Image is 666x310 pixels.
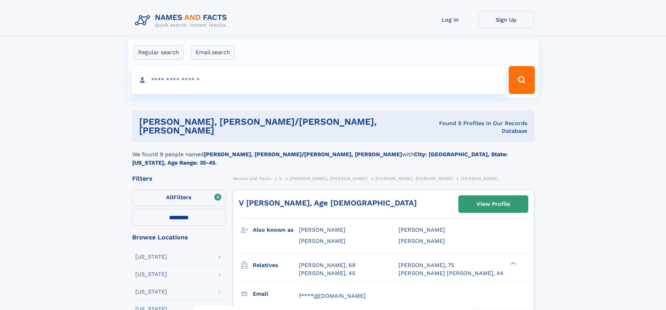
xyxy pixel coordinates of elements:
span: [PERSON_NAME] [299,238,345,244]
span: [PERSON_NAME] [399,226,445,233]
span: [PERSON_NAME] [399,238,445,244]
b: [PERSON_NAME], [PERSON_NAME]/[PERSON_NAME], [PERSON_NAME] [204,151,402,158]
a: Names and Facts [233,174,271,183]
div: [US_STATE] [135,272,167,277]
a: [PERSON_NAME], [PERSON_NAME] [290,174,367,183]
a: View Profile [459,196,528,212]
a: Log In [422,11,478,28]
button: Search Button [509,66,535,94]
span: V [279,176,282,181]
a: [PERSON_NAME], 75 [399,261,454,269]
input: search input [131,66,506,94]
div: Filters [132,175,226,182]
span: [PERSON_NAME], [PERSON_NAME] [375,176,453,181]
b: City: [GEOGRAPHIC_DATA], State: [US_STATE], Age Range: 35-45 [132,151,508,166]
a: V [279,174,282,183]
img: Logo Names and Facts [132,11,233,30]
span: [PERSON_NAME] [299,226,345,233]
div: ❯ [508,261,517,266]
div: [US_STATE] [135,254,167,260]
label: Filters [132,189,226,206]
div: View Profile [477,196,510,212]
span: [PERSON_NAME] [461,176,498,181]
div: [US_STATE] [135,289,167,295]
a: Sign Up [478,11,534,28]
span: All [166,194,173,201]
div: We found 9 people named with . [132,142,534,167]
a: [PERSON_NAME], [PERSON_NAME] [375,174,453,183]
a: [PERSON_NAME] [PERSON_NAME], 44 [399,269,503,277]
h1: [PERSON_NAME], [PERSON_NAME]/[PERSON_NAME], [PERSON_NAME] [139,117,423,135]
a: [PERSON_NAME], 45 [299,269,355,277]
label: Email search [191,45,235,60]
div: Browse Locations [132,234,226,240]
div: Found 9 Profiles In Our Records Database [423,120,527,135]
h3: Email [253,288,299,300]
a: V [PERSON_NAME], Age [DEMOGRAPHIC_DATA] [239,199,417,207]
h3: Relatives [253,259,299,271]
span: [PERSON_NAME], [PERSON_NAME] [290,176,367,181]
a: [PERSON_NAME], 68 [299,261,356,269]
label: Regular search [134,45,184,60]
h3: Also known as [253,224,299,236]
